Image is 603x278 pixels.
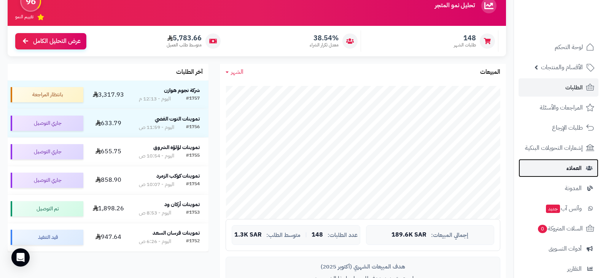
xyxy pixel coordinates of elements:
[519,240,598,258] a: أدوات التسويق
[537,223,583,234] span: السلات المتروكة
[519,159,598,177] a: العملاء
[540,102,583,113] span: المراجعات والأسئلة
[538,225,547,233] span: 0
[155,115,200,123] strong: تموينات التوت الفضي
[153,143,200,151] strong: تموينات لؤلؤة الشروق
[519,98,598,117] a: المراجعات والأسئلة
[312,232,323,238] span: 148
[139,95,171,103] div: اليوم - 12:13 م
[266,232,301,238] span: متوسط الطلب:
[519,78,598,97] a: الطلبات
[86,81,130,109] td: 3,317.93
[234,232,262,238] span: 1.3K SAR
[86,138,130,166] td: 655.75
[176,69,203,76] h3: آخر الطلبات
[391,232,426,238] span: 189.6K SAR
[139,152,174,160] div: اليوم - 10:54 ص
[519,139,598,157] a: إشعارات التحويلات البنكية
[186,95,200,103] div: #1757
[431,232,468,238] span: إجمالي المبيعات:
[232,263,494,271] div: هدف المبيعات الشهري (أكتوبر 2025)
[86,166,130,194] td: 858.90
[11,173,83,188] div: جاري التوصيل
[11,144,83,159] div: جاري التوصيل
[480,69,500,76] h3: المبيعات
[11,87,83,102] div: بانتظار المراجعة
[545,203,582,214] span: وآتس آب
[328,232,358,238] span: عدد الطلبات:
[139,124,174,131] div: اليوم - 11:59 ص
[555,42,583,52] span: لوحة التحكم
[186,152,200,160] div: #1755
[310,42,339,48] span: معدل تكرار الشراء
[541,62,583,73] span: الأقسام والمنتجات
[11,230,83,245] div: قيد التنفيذ
[153,229,200,237] strong: تموينات فرسان السعد
[546,205,560,213] span: جديد
[231,67,243,76] span: الشهر
[86,109,130,137] td: 633.79
[33,37,81,46] span: عرض التحليل الكامل
[566,163,582,173] span: العملاء
[11,116,83,131] div: جاري التوصيل
[551,18,596,34] img: logo-2.png
[164,200,200,208] strong: تموينات أركان ود
[519,179,598,197] a: المدونة
[552,122,583,133] span: طلبات الإرجاع
[226,68,243,76] a: الشهر
[86,195,130,223] td: 1,898.26
[164,86,200,94] strong: شركة نجوم هوازن
[519,219,598,238] a: السلات المتروكة0
[186,181,200,188] div: #1754
[454,42,476,48] span: طلبات الشهر
[186,238,200,245] div: #1752
[519,199,598,218] a: وآتس آبجديد
[139,238,171,245] div: اليوم - 6:26 ص
[186,209,200,217] div: #1753
[565,183,582,194] span: المدونة
[139,209,171,217] div: اليوم - 8:53 ص
[11,201,83,216] div: تم التوصيل
[139,181,174,188] div: اليوم - 10:07 ص
[310,34,339,42] span: 38.54%
[549,243,582,254] span: أدوات التسويق
[519,38,598,56] a: لوحة التحكم
[167,42,202,48] span: متوسط طلب العميل
[15,14,33,20] span: تقييم النمو
[15,33,86,49] a: عرض التحليل الكامل
[519,119,598,137] a: طلبات الإرجاع
[565,82,583,93] span: الطلبات
[186,124,200,131] div: #1756
[519,260,598,278] a: التقارير
[156,172,200,180] strong: تموينات كوكب الزمرد
[167,34,202,42] span: 5,783.66
[435,2,475,9] h3: تحليل نمو المتجر
[305,232,307,238] span: |
[567,264,582,274] span: التقارير
[454,34,476,42] span: 148
[525,143,583,153] span: إشعارات التحويلات البنكية
[86,223,130,251] td: 947.64
[11,248,30,267] div: Open Intercom Messenger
